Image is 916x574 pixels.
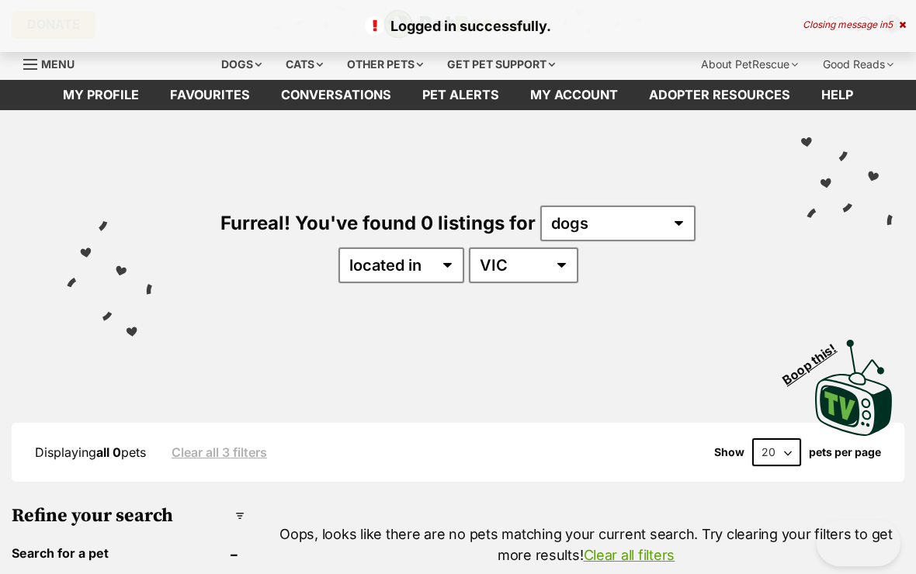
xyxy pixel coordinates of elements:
p: Oops, looks like there are no pets matching your current search. Try clearing your filters to get... [268,524,904,565]
a: conversations [265,80,407,110]
div: Closing message in [803,19,906,30]
a: Menu [23,49,85,77]
iframe: Help Scout Beacon - Open [817,520,900,566]
label: pets per page [809,446,881,458]
div: Good Reads [812,49,904,80]
img: PetRescue TV logo [815,340,893,436]
span: 5 [887,19,893,30]
p: Logged in successfully. [16,16,900,36]
div: Dogs [210,49,272,80]
span: Menu [41,57,75,71]
span: Displaying pets [35,444,146,460]
a: Help [806,80,869,110]
a: Clear all filters [584,547,675,563]
a: Adopter resources [633,80,806,110]
a: Pet alerts [407,80,515,110]
div: About PetRescue [690,49,809,80]
a: Boop this! [815,326,893,439]
span: Boop this! [780,331,852,387]
h3: Refine your search [12,505,245,527]
span: Show [714,446,744,458]
strong: all 0 [96,444,121,460]
a: Favourites [154,80,265,110]
header: Search for a pet [12,546,245,560]
div: Other pets [336,49,434,80]
a: Clear all 3 filters [172,445,267,459]
a: My profile [47,80,154,110]
div: Cats [275,49,334,80]
span: Furreal! You've found 0 listings for [220,212,536,234]
a: My account [515,80,633,110]
div: Get pet support [436,49,566,80]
